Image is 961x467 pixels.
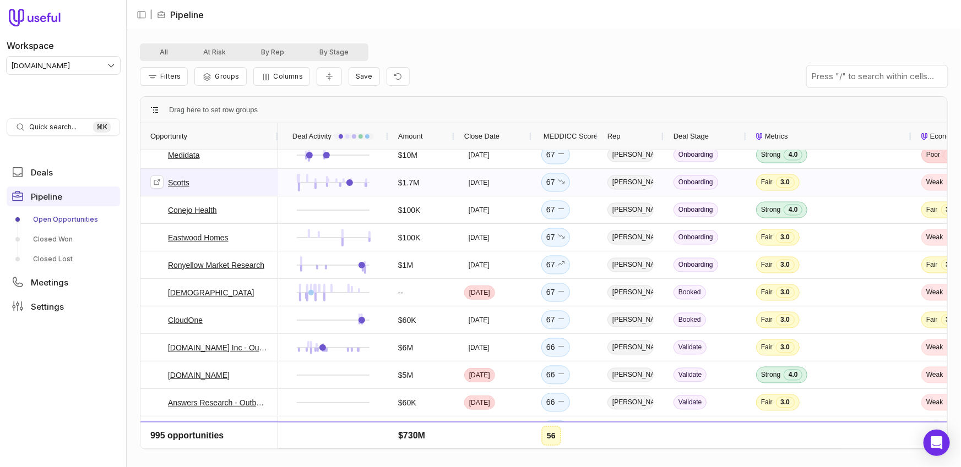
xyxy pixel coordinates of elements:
[776,397,795,408] span: 3.0
[607,258,654,272] span: [PERSON_NAME]
[761,426,773,435] span: Fair
[761,398,773,407] span: Fair
[243,46,302,59] button: By Rep
[557,426,565,435] span: No change
[168,396,268,409] a: Answers Research - Outbound - Target Account ABM
[546,396,565,409] div: 66
[607,285,654,300] span: [PERSON_NAME]
[464,130,499,143] span: Close Date
[168,259,264,272] a: Ronyellow Market Research
[398,314,416,327] span: $60K
[157,8,204,21] li: Pipeline
[926,288,943,297] span: Weak
[253,67,310,86] button: Columns
[756,123,902,150] div: Metrics
[168,204,217,217] a: Conejo Health
[398,341,413,354] span: $6M
[674,203,718,217] span: Onboarding
[607,340,654,355] span: [PERSON_NAME]
[7,186,120,206] a: Pipeline
[7,211,120,268] div: Pipeline submenu
[674,313,706,327] span: Booked
[469,426,490,435] time: [DATE]
[398,396,416,409] span: $60K
[674,258,718,272] span: Onboarding
[776,177,795,188] span: 3.0
[546,341,565,354] div: 66
[674,148,718,162] span: Onboarding
[142,46,186,59] button: All
[761,261,773,270] span: Fair
[674,340,707,355] span: Validate
[93,122,111,133] kbd: ⌘ K
[168,231,229,244] a: Eastwood Homes
[926,151,940,160] span: Poor
[7,211,120,228] a: Open Opportunities
[302,46,366,59] button: By Stage
[546,259,565,272] div: 67
[674,175,718,190] span: Onboarding
[541,123,588,150] div: MEDDICC Score
[674,285,706,300] span: Booked
[607,130,621,143] span: Rep
[398,149,417,162] span: $10M
[546,286,565,299] div: 67
[150,8,153,21] span: |
[546,149,565,162] div: 67
[926,178,943,187] span: Weak
[469,398,490,407] time: [DATE]
[776,287,795,298] span: 3.0
[469,343,490,352] time: [DATE]
[557,316,565,325] span: No change
[7,39,54,52] label: Workspace
[607,395,654,410] span: [PERSON_NAME]
[761,233,773,242] span: Fair
[168,149,200,162] a: Medidata
[776,342,795,353] span: 3.0
[807,65,948,87] input: Press "/" to search within cells...
[776,260,795,271] span: 3.0
[7,230,120,248] a: Closed Won
[557,398,565,407] span: No change
[765,130,788,143] span: Metrics
[31,278,68,287] span: Meetings
[387,67,410,86] button: Reset view
[941,315,960,326] span: 3.0
[607,313,654,327] span: [PERSON_NAME]
[7,162,120,182] a: Deals
[398,176,420,189] span: $1.7M
[168,369,230,382] a: [DOMAIN_NAME]
[776,315,795,326] span: 3.0
[546,204,565,217] div: 67
[469,371,490,380] time: [DATE]
[168,424,245,437] a: P3 Acceleration Group
[546,314,565,327] div: 67
[674,130,709,143] span: Deal Stage
[546,176,565,189] div: 67
[557,371,565,380] span: No change
[544,130,598,143] span: MEDDICC Score
[133,7,150,23] button: Collapse sidebar
[186,46,243,59] button: At Risk
[926,206,938,215] span: Fair
[317,67,342,86] button: Collapse all rows
[761,206,780,215] span: Strong
[469,178,490,187] time: [DATE]
[31,303,64,311] span: Settings
[761,178,773,187] span: Fair
[674,230,718,245] span: Onboarding
[926,233,943,242] span: Weak
[469,288,490,297] time: [DATE]
[469,151,490,160] time: [DATE]
[926,343,943,352] span: Weak
[356,72,373,80] span: Save
[7,250,120,268] a: Closed Lost
[926,426,938,435] span: Fair
[274,72,303,80] span: Columns
[557,343,565,352] span: No change
[926,371,943,380] span: Weak
[926,398,943,407] span: Weak
[194,67,246,86] button: Group Pipeline
[557,288,565,297] span: No change
[607,175,654,190] span: [PERSON_NAME]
